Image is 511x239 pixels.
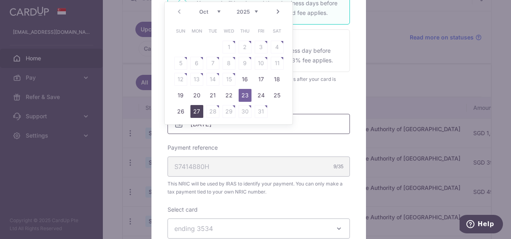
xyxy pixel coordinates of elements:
span: Tuesday [206,25,219,37]
label: Payment reference [168,144,218,152]
a: 25 [271,89,284,102]
span: This NRIC will be used by IRAS to identify your payment. You can only make a tax payment tied to ... [168,180,350,196]
a: Next [273,7,283,16]
span: ending 3534 [174,225,213,233]
a: 17 [255,73,268,86]
span: Wednesday [223,25,235,37]
label: Select card [168,206,198,214]
iframe: Opens a widget where you can find more information [460,215,503,235]
a: 21 [206,89,219,102]
a: 18 [271,73,284,86]
a: 20 [190,89,203,102]
a: 24 [255,89,268,102]
div: 9/35 [333,163,343,171]
a: 22 [223,89,235,102]
a: 19 [174,89,187,102]
span: Saturday [271,25,284,37]
span: Thursday [239,25,251,37]
span: Monday [190,25,203,37]
a: 16 [239,73,251,86]
span: Friday [255,25,268,37]
a: 23 [239,89,251,102]
span: Sunday [174,25,187,37]
a: 26 [174,105,187,118]
button: ending 3534 [168,218,350,239]
a: 27 [190,105,203,118]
